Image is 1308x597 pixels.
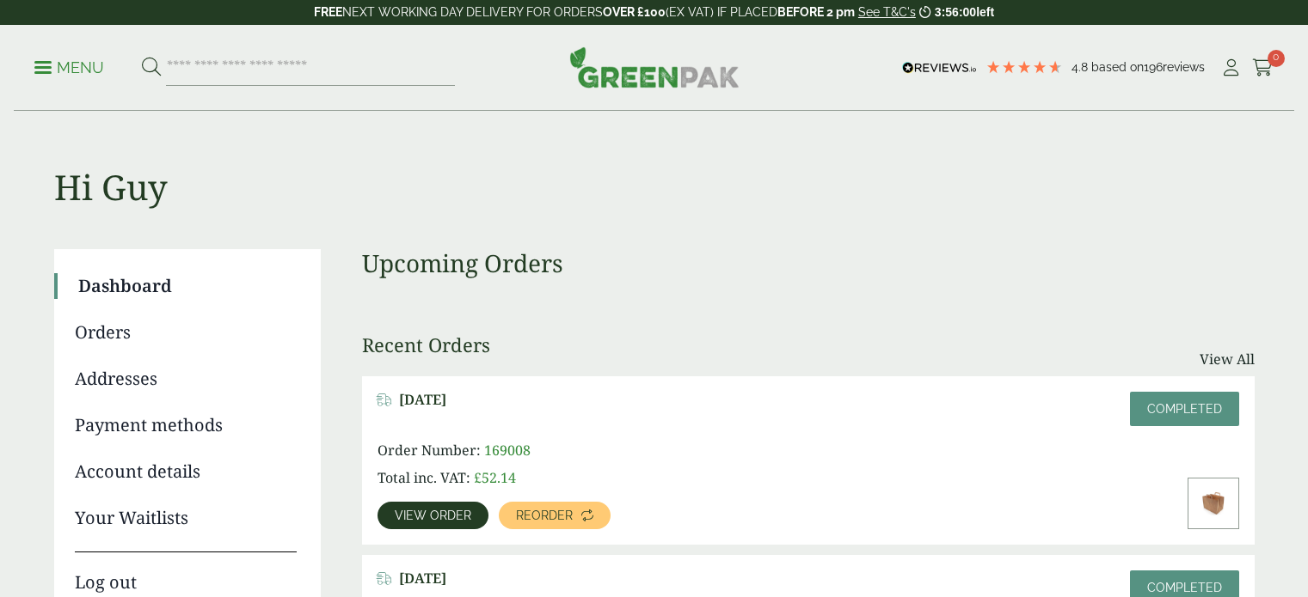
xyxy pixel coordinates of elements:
strong: OVER £100 [603,5,666,19]
a: Reorder [499,502,611,529]
a: Payment methods [75,412,297,438]
span: 196 [1144,60,1163,74]
img: GreenPak Supplies [569,46,740,88]
span: View order [395,509,471,521]
a: Log out [75,551,297,595]
a: 0 [1252,55,1274,81]
span: [DATE] [399,570,446,587]
strong: FREE [314,5,342,19]
span: Order Number: [378,441,481,460]
p: Menu [34,58,104,78]
span: Total inc. VAT: [378,468,470,487]
h3: Recent Orders [362,333,490,356]
span: Reorder [516,509,573,521]
a: Your Waitlists [75,505,297,531]
a: Account details [75,459,297,484]
span: 3:56:00 [935,5,976,19]
a: Dashboard [78,273,297,299]
span: [DATE] [399,392,446,408]
h1: Hi Guy [54,112,1255,208]
a: View order [378,502,488,529]
a: Menu [34,58,104,75]
a: Orders [75,320,297,345]
i: My Account [1220,59,1242,76]
img: Extra-Large-Kraft-Carrier-333022AD-Open-300x200.jpg [1188,478,1238,528]
strong: BEFORE 2 pm [777,5,855,19]
span: 169008 [484,441,531,460]
a: View All [1200,349,1255,369]
a: Addresses [75,366,297,392]
span: reviews [1163,60,1205,74]
span: Based on [1091,60,1144,74]
span: 0 [1268,50,1285,67]
i: Cart [1252,59,1274,76]
h3: Upcoming Orders [362,249,1255,278]
span: Completed [1147,581,1222,594]
div: 4.79 Stars [986,59,1063,75]
img: REVIEWS.io [902,62,977,74]
span: 4.8 [1072,60,1091,74]
span: Completed [1147,402,1222,416]
a: See T&C's [858,5,916,19]
span: left [976,5,994,19]
bdi: 52.14 [474,468,516,487]
span: £ [474,468,482,487]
